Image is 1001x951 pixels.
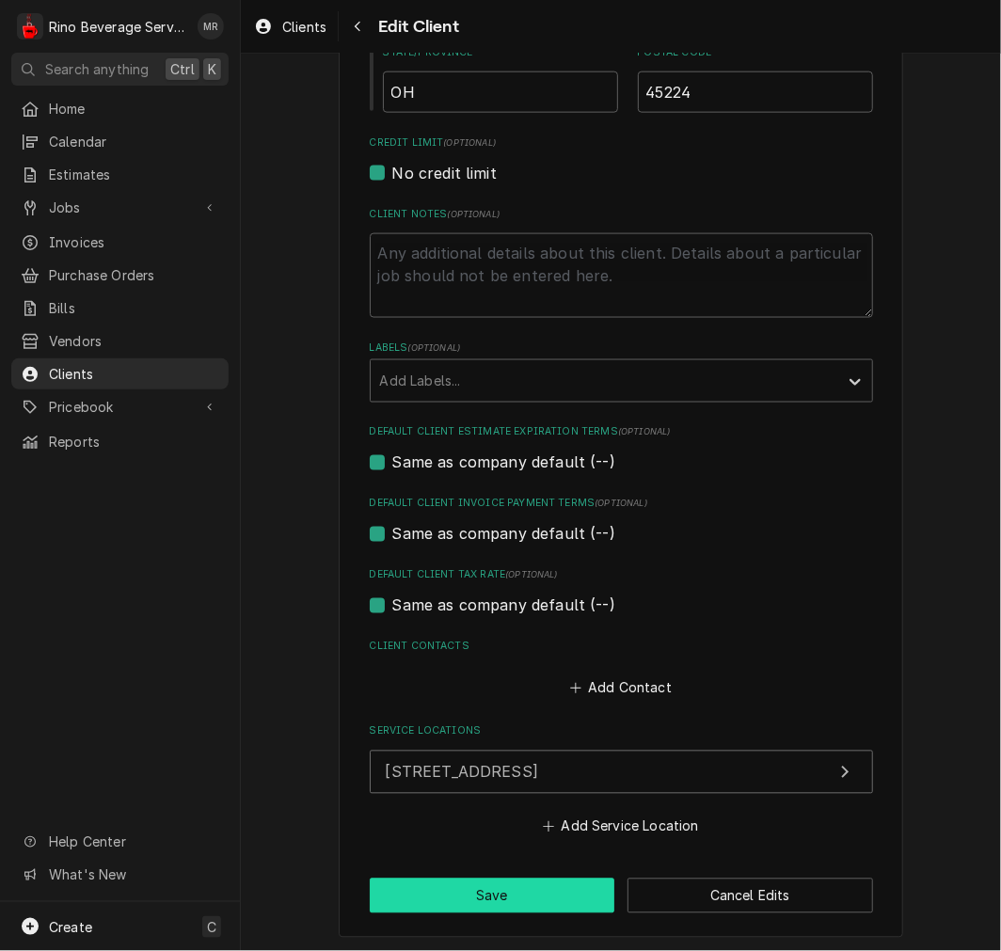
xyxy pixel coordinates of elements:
[49,198,191,217] span: Jobs
[447,209,500,219] span: ( optional )
[11,325,229,357] a: Vendors
[392,523,615,546] label: Same as company default (--)
[17,13,43,40] div: Rino Beverage Service's Avatar
[392,162,497,184] label: No credit limit
[370,135,873,151] label: Credit Limit
[11,126,229,157] a: Calendar
[342,11,373,41] button: Navigate back
[370,568,873,583] label: Default Client Tax Rate
[198,13,224,40] div: MR
[49,165,219,184] span: Estimates
[11,391,229,422] a: Go to Pricebook
[370,135,873,183] div: Credit Limit
[638,45,873,112] div: Postal Code
[370,879,615,913] button: Save
[370,207,873,318] div: Client Notes
[540,813,702,839] button: Add Service Location
[207,917,216,937] span: C
[49,832,217,851] span: Help Center
[11,293,229,324] a: Bills
[373,14,459,40] span: Edit Client
[11,859,229,890] a: Go to What's New
[370,341,873,402] div: Labels
[49,265,219,285] span: Purchase Orders
[49,432,219,452] span: Reports
[370,425,873,440] label: Default Client Estimate Expiration Terms
[11,227,229,258] a: Invoices
[11,426,229,457] a: Reports
[370,640,873,655] label: Client Contacts
[370,568,873,616] div: Default Client Tax Rate
[208,59,216,79] span: K
[49,919,92,935] span: Create
[566,675,675,702] button: Add Contact
[49,864,217,884] span: What's New
[370,640,873,702] div: Client Contacts
[11,358,229,389] a: Clients
[170,59,195,79] span: Ctrl
[370,879,873,913] div: Button Group
[443,137,496,148] span: (optional)
[49,331,219,351] span: Vendors
[407,342,460,353] span: ( optional )
[383,45,618,112] div: State/Province
[628,879,873,913] button: Cancel Edits
[11,192,229,223] a: Go to Jobs
[49,232,219,252] span: Invoices
[11,260,229,291] a: Purchase Orders
[49,132,219,151] span: Calendar
[49,364,219,384] span: Clients
[11,93,229,124] a: Home
[392,594,615,617] label: Same as company default (--)
[370,879,873,913] div: Button Group Row
[370,724,873,839] div: Service Locations
[49,17,187,37] div: Rino Beverage Service
[11,159,229,190] a: Estimates
[386,763,539,782] span: [STREET_ADDRESS]
[370,751,873,794] button: Update Service Location
[282,17,326,37] span: Clients
[392,452,615,474] label: Same as company default (--)
[618,427,671,437] span: (optional)
[370,341,873,356] label: Labels
[11,53,229,86] button: Search anythingCtrlK
[49,99,219,119] span: Home
[198,13,224,40] div: Melissa Rinehart's Avatar
[11,826,229,857] a: Go to Help Center
[49,298,219,318] span: Bills
[505,570,558,580] span: (optional)
[370,497,873,545] div: Default Client Invoice Payment Terms
[370,207,873,222] label: Client Notes
[246,11,334,42] a: Clients
[49,397,191,417] span: Pricebook
[370,425,873,473] div: Default Client Estimate Expiration Terms
[17,13,43,40] div: R
[370,497,873,512] label: Default Client Invoice Payment Terms
[45,59,149,79] span: Search anything
[370,724,873,739] label: Service Locations
[595,499,647,509] span: (optional)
